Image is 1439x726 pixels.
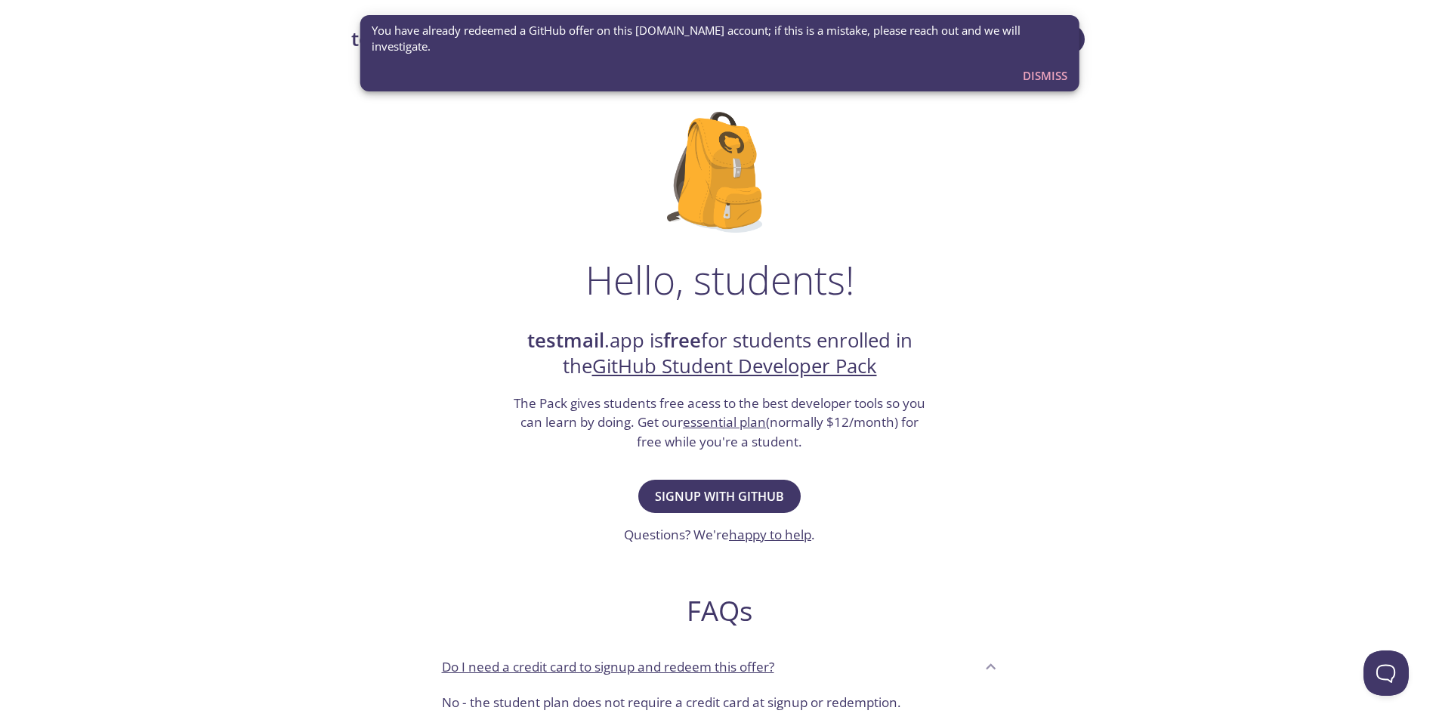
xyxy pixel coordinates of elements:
[683,413,766,431] a: essential plan
[585,257,854,302] h1: Hello, students!
[512,328,928,380] h2: .app is for students enrolled in the
[592,353,877,379] a: GitHub Student Developer Pack
[351,26,428,52] strong: testmail
[655,486,784,507] span: Signup with GitHub
[667,112,772,233] img: github-student-backpack.png
[729,526,811,543] a: happy to help
[430,687,1010,724] div: Do I need a credit card to signup and redeem this offer?
[442,657,774,677] p: Do I need a credit card to signup and redeem this offer?
[430,646,1010,687] div: Do I need a credit card to signup and redeem this offer?
[430,594,1010,628] h2: FAQs
[351,26,767,52] a: testmail.app
[638,480,801,513] button: Signup with GitHub
[442,693,998,712] p: No - the student plan does not require a credit card at signup or redemption.
[512,394,928,452] h3: The Pack gives students free acess to the best developer tools so you can learn by doing. Get our...
[1363,650,1409,696] iframe: Help Scout Beacon - Open
[372,23,1067,55] span: You have already redeemed a GitHub offer on this [DOMAIN_NAME] account; if this is a mistake, ple...
[663,327,701,354] strong: free
[527,327,604,354] strong: testmail
[1017,61,1073,90] button: Dismiss
[1023,66,1067,85] span: Dismiss
[624,525,815,545] h3: Questions? We're .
